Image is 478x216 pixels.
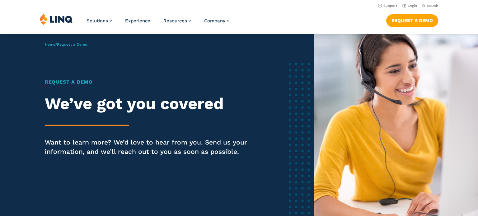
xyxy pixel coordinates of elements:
a: Login [402,4,417,8]
span: / [45,42,87,47]
a: Request a Demo [386,14,438,27]
a: Solutions [87,18,112,24]
span: Company [204,18,225,24]
img: LINQ | K‑12 Software [40,13,73,25]
span: Solutions [87,18,108,24]
nav: Primary Navigation [87,13,229,34]
span: Search [427,4,438,8]
a: Experience [125,18,150,24]
a: Company [204,18,229,24]
p: Want to learn more? We’d love to hear from you. Send us your information, and we’ll reach out to ... [45,138,257,156]
a: Support [378,4,397,8]
a: Resources [163,18,191,24]
a: Home [45,42,55,47]
span: Request a Demo [57,42,87,47]
span: Resources [163,18,187,24]
button: Open Search Bar [422,3,438,8]
nav: Button Navigation [386,13,438,27]
h1: Request a Demo [45,78,257,86]
h2: We’ve got you covered [45,94,257,113]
